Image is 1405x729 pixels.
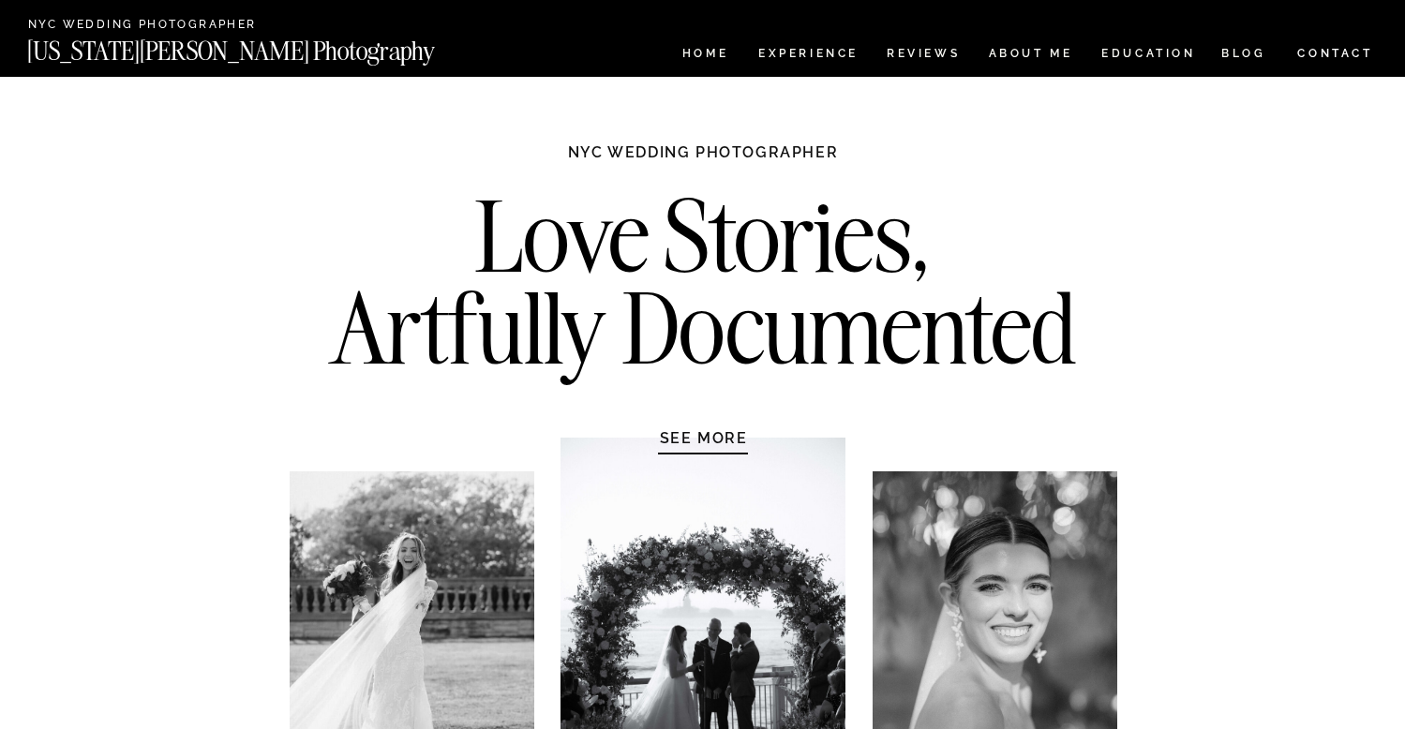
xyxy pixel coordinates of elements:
[1296,43,1374,64] a: CONTACT
[615,428,793,447] a: SEE MORE
[887,48,957,64] a: REVIEWS
[679,48,732,64] a: HOME
[528,142,879,180] h1: NYC WEDDING PHOTOGRAPHER
[28,19,310,33] a: NYC Wedding Photographer
[988,48,1073,64] a: ABOUT ME
[310,190,1097,387] h2: Love Stories, Artfully Documented
[1099,48,1198,64] a: EDUCATION
[1221,48,1266,64] a: BLOG
[27,38,498,54] a: [US_STATE][PERSON_NAME] Photography
[758,48,857,64] a: Experience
